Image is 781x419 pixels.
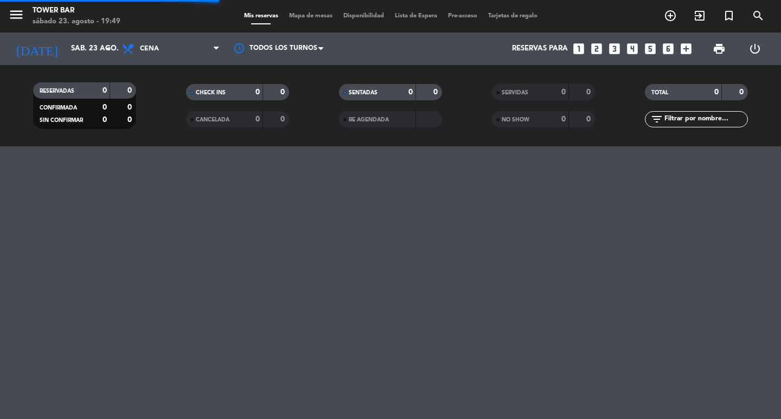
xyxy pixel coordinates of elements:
div: LOG OUT [737,33,773,65]
div: sábado 23. agosto - 19:49 [33,16,120,27]
div: Tower Bar [33,5,120,16]
i: search [752,9,765,22]
strong: 0 [433,88,440,96]
i: arrow_drop_down [101,42,114,55]
i: [DATE] [8,37,66,61]
span: Lista de Espera [389,13,443,19]
i: add_box [679,42,693,56]
strong: 0 [127,104,134,111]
span: SERVIDAS [502,90,528,95]
strong: 0 [280,88,287,96]
i: exit_to_app [693,9,706,22]
i: turned_in_not [722,9,735,22]
button: menu [8,7,24,27]
span: Cena [140,45,159,53]
strong: 0 [255,115,260,123]
strong: 0 [103,104,107,111]
strong: 0 [561,88,566,96]
i: looks_one [572,42,586,56]
span: print [713,42,726,55]
span: RESERVADAS [40,88,74,94]
i: menu [8,7,24,23]
strong: 0 [127,87,134,94]
span: SIN CONFIRMAR [40,118,83,123]
i: looks_3 [607,42,622,56]
strong: 0 [127,116,134,124]
strong: 0 [103,116,107,124]
strong: 0 [739,88,746,96]
strong: 0 [280,115,287,123]
strong: 0 [714,88,719,96]
i: looks_two [590,42,604,56]
span: CHECK INS [196,90,226,95]
span: Disponibilidad [338,13,389,19]
strong: 0 [408,88,413,96]
span: SENTADAS [349,90,377,95]
span: Mapa de mesas [284,13,338,19]
span: TOTAL [651,90,668,95]
strong: 0 [103,87,107,94]
i: looks_5 [643,42,657,56]
strong: 0 [586,88,593,96]
input: Filtrar por nombre... [663,113,747,125]
span: Mis reservas [239,13,284,19]
i: add_circle_outline [664,9,677,22]
i: looks_6 [661,42,675,56]
span: Reservas para [512,44,568,53]
i: filter_list [650,113,663,126]
span: NO SHOW [502,117,529,123]
span: CANCELADA [196,117,229,123]
i: looks_4 [625,42,639,56]
span: Pre-acceso [443,13,483,19]
span: RE AGENDADA [349,117,389,123]
strong: 0 [586,115,593,123]
strong: 0 [255,88,260,96]
i: power_settings_new [748,42,761,55]
span: Tarjetas de regalo [483,13,543,19]
span: CONFIRMADA [40,105,77,111]
strong: 0 [561,115,566,123]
